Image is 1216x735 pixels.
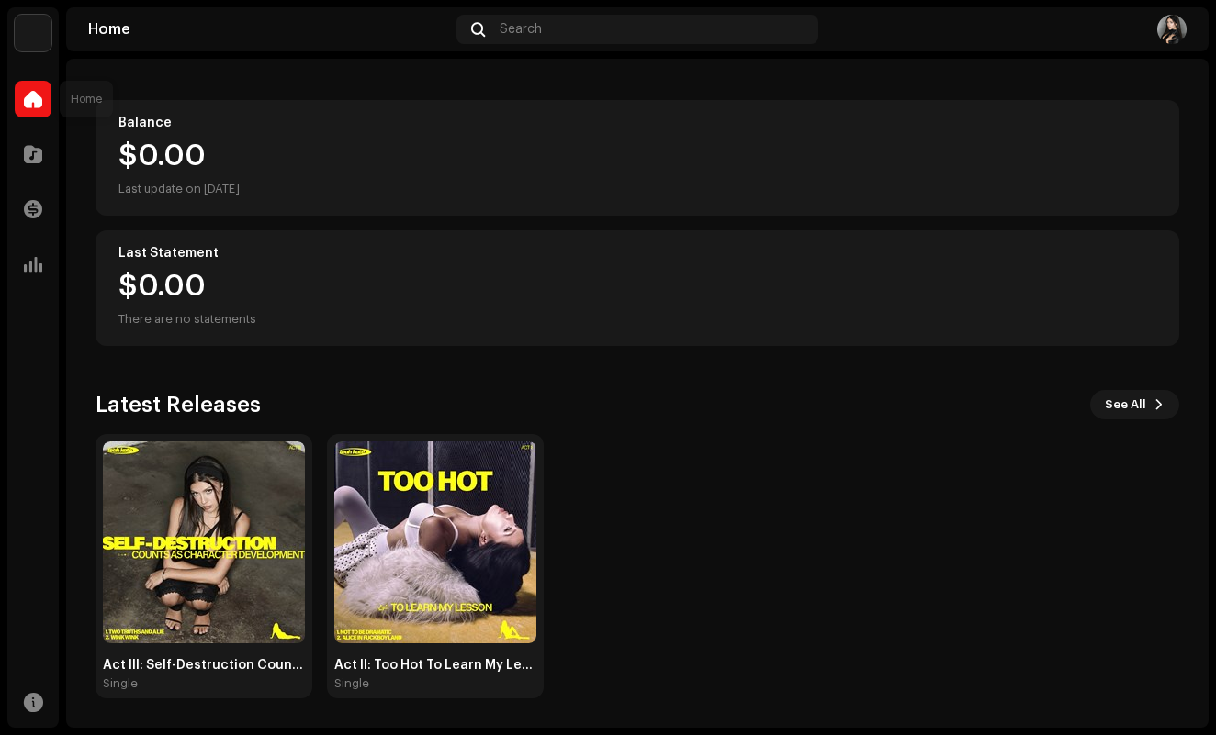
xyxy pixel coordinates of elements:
[103,676,138,691] div: Single
[334,658,536,673] div: Act II: Too Hot To Learn My Lesson
[118,178,1156,200] div: Last update on [DATE]
[118,308,256,330] div: There are no statements
[1105,386,1146,423] span: See All
[334,441,536,643] img: a9699058-21a5-4b47-800c-ddf1cd48fb9d
[88,22,449,37] div: Home
[15,15,51,51] img: acab2465-393a-471f-9647-fa4d43662784
[96,390,261,419] h3: Latest Releases
[118,116,1156,130] div: Balance
[1090,390,1179,419] button: See All
[500,22,542,37] span: Search
[1157,15,1187,44] img: 6920a534-c54c-436b-8c2a-7eac910b3c8a
[103,441,305,643] img: 645cd3c5-fb88-4826-b33a-79310f1fda6d
[118,246,1156,261] div: Last Statement
[96,230,1179,346] re-o-card-value: Last Statement
[103,658,305,673] div: Act III: Self-Destruction Counts as Character Development
[96,100,1179,216] re-o-card-value: Balance
[334,676,369,691] div: Single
